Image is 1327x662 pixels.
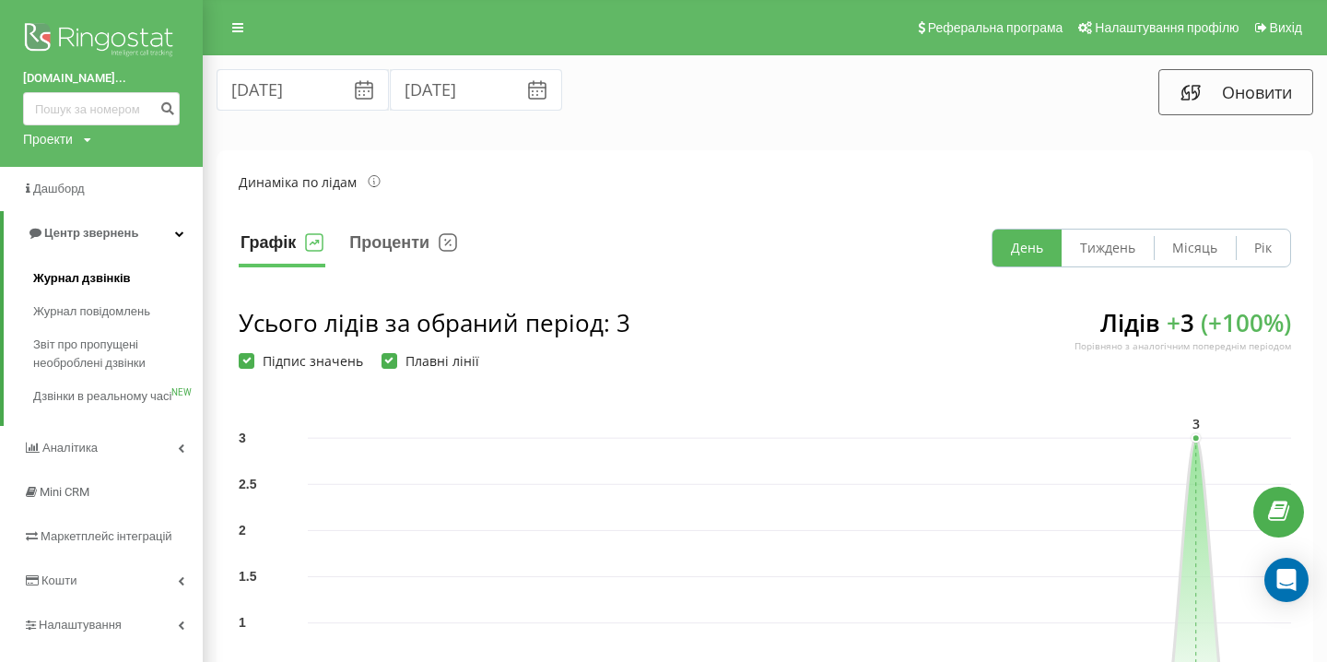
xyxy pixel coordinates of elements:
[39,618,122,632] span: Налаштування
[382,353,479,369] label: Плавні лінії
[23,18,180,65] img: Ringostat logo
[41,529,172,543] span: Маркетплейс інтеграцій
[40,485,89,499] span: Mini CRM
[928,20,1063,35] span: Реферальна програма
[41,573,76,587] span: Кошти
[347,229,459,267] button: Проценти
[1075,306,1291,369] div: Лідів 3
[33,295,203,328] a: Журнал повідомлень
[23,92,180,125] input: Пошук за номером
[239,229,325,267] button: Графік
[1192,415,1200,432] text: 3
[23,69,180,88] a: [DOMAIN_NAME]...
[33,387,171,406] span: Дзвінки в реальному часі
[1236,230,1290,266] button: Рік
[4,211,203,255] a: Центр звернень
[239,615,246,630] text: 1
[1201,306,1291,339] span: ( + 100 %)
[42,441,98,455] span: Аналiтика
[1158,69,1313,115] button: Оновити
[1075,339,1291,352] div: Порівняно з аналогічним попереднім періодом
[33,380,203,413] a: Дзвінки в реальному часіNEW
[239,523,246,538] text: 2
[1154,230,1236,266] button: Місяць
[1270,20,1302,35] span: Вихід
[44,226,138,240] span: Центр звернень
[239,353,363,369] label: Підпис значень
[239,306,630,339] div: Усього лідів за обраний період : 3
[239,172,381,192] div: Динаміка по лідам
[1264,558,1309,602] div: Open Intercom Messenger
[33,269,131,288] span: Журнал дзвінків
[239,569,257,584] text: 1.5
[33,336,194,372] span: Звіт про пропущені необроблені дзвінки
[1095,20,1239,35] span: Налаштування профілю
[992,230,1062,266] button: День
[33,182,85,195] span: Дашборд
[23,130,73,148] div: Проекти
[239,431,246,445] text: 3
[33,262,203,295] a: Журнал дзвінків
[33,328,203,380] a: Звіт про пропущені необроблені дзвінки
[1062,230,1154,266] button: Тиждень
[239,477,257,491] text: 2.5
[33,302,150,321] span: Журнал повідомлень
[1167,306,1180,339] span: +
